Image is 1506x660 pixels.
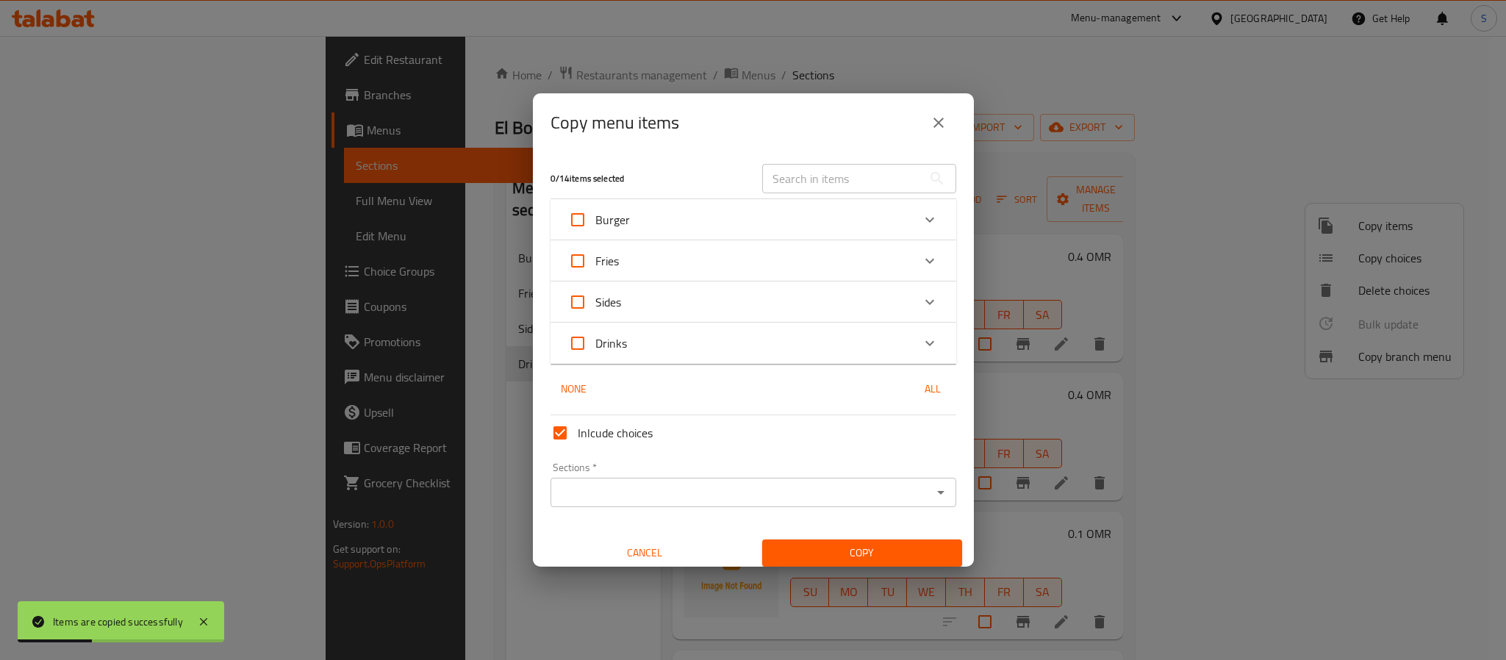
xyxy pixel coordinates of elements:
[595,332,627,354] span: Drinks
[555,482,928,503] input: Select section
[551,111,679,134] h2: Copy menu items
[551,376,598,403] button: None
[774,544,950,562] span: Copy
[560,326,627,361] label: Acknowledge
[560,243,619,279] label: Acknowledge
[551,199,956,240] div: Expand
[762,539,962,567] button: Copy
[909,376,956,403] button: All
[915,380,950,398] span: All
[595,291,621,313] span: Sides
[556,380,592,398] span: None
[551,281,956,323] div: Expand
[560,202,630,237] label: Acknowledge
[931,482,951,503] button: Open
[551,544,739,562] span: Cancel
[560,284,621,320] label: Acknowledge
[53,614,183,630] div: Items are copied successfully
[551,240,956,281] div: Expand
[578,424,653,442] span: Inlcude choices
[551,173,745,185] h5: 0 / 14 items selected
[595,250,619,272] span: Fries
[595,209,630,231] span: Burger
[551,323,956,364] div: Expand
[545,539,745,567] button: Cancel
[921,105,956,140] button: close
[762,164,922,193] input: Search in items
